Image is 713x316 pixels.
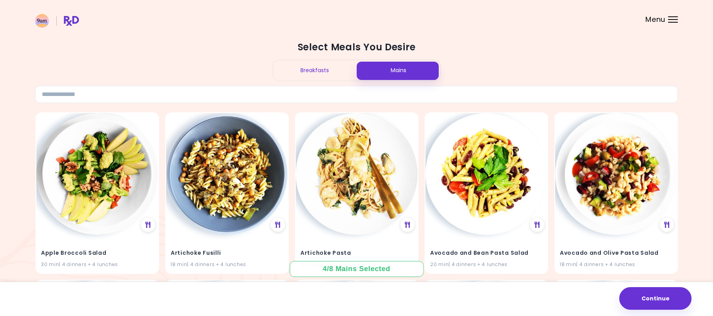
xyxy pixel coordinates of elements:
[41,247,154,259] h4: Apple Broccoli Salad
[171,247,283,259] h4: Artichoke Fusilli
[35,41,678,53] h2: Select Meals You Desire
[560,247,672,259] h4: Avocado and Olive Pasta Salad
[273,60,357,81] div: Breakfasts
[619,287,692,310] button: Continue
[430,247,543,259] h4: Avocado and Bean Pasta Salad
[41,261,154,268] div: 30 min | 4 dinners + 4 lunches
[400,218,415,232] div: See Meal Plan
[300,247,413,259] h4: Artichoke Pasta
[171,261,283,268] div: 18 min | 4 dinners + 4 lunches
[430,261,543,268] div: 20 min | 4 dinners + 4 lunches
[357,60,440,81] div: Mains
[271,218,285,232] div: See Meal Plan
[141,218,155,232] div: See Meal Plan
[645,16,665,23] span: Menu
[660,218,674,232] div: See Meal Plan
[530,218,544,232] div: See Meal Plan
[317,264,396,274] div: 4 / 8 Mains Selected
[560,261,672,268] div: 18 min | 4 dinners + 4 lunches
[35,14,79,28] img: RxDiet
